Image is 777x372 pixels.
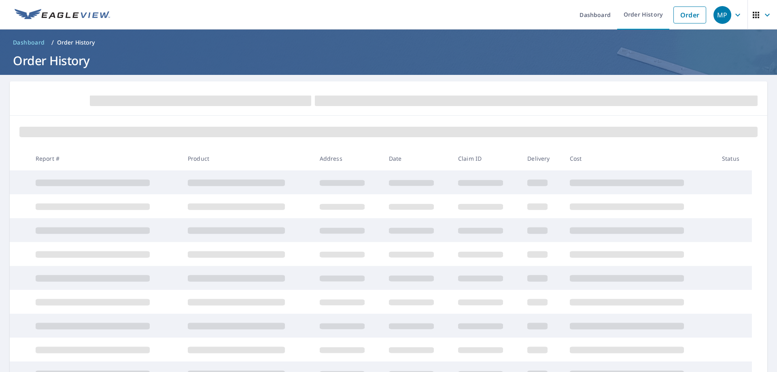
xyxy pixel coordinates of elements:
div: MP [713,6,731,24]
th: Report # [29,147,181,170]
h1: Order History [10,52,767,69]
th: Claim ID [452,147,521,170]
a: Dashboard [10,36,48,49]
th: Address [313,147,382,170]
a: Order [673,6,706,23]
th: Product [181,147,313,170]
li: / [51,38,54,47]
span: Dashboard [13,38,45,47]
th: Date [382,147,452,170]
th: Status [715,147,752,170]
th: Cost [563,147,715,170]
nav: breadcrumb [10,36,767,49]
th: Delivery [521,147,563,170]
img: EV Logo [15,9,110,21]
p: Order History [57,38,95,47]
